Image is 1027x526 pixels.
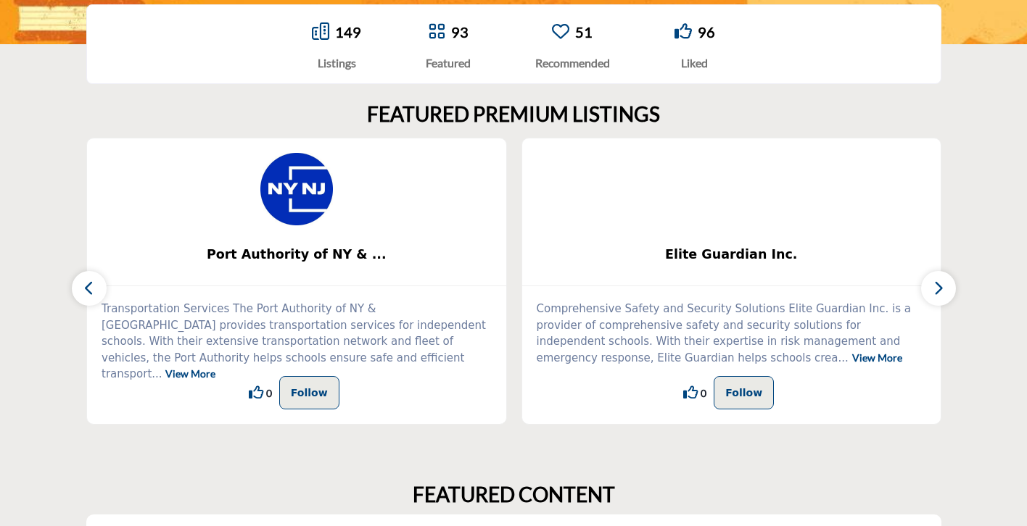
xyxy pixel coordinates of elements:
p: Transportation Services The Port Authority of NY & [GEOGRAPHIC_DATA] provides transportation serv... [102,301,492,383]
span: ... [152,367,162,380]
a: Elite Guardian Inc. [522,235,941,274]
a: 93 [451,23,469,41]
b: Port Authority of NY & NJ [109,235,484,274]
div: Featured [426,54,471,72]
h2: FEATURED CONTENT [413,483,615,507]
a: 149 [335,23,361,41]
a: 96 [698,23,715,41]
div: Listings [312,54,361,72]
span: Elite Guardian Inc. [544,245,920,264]
div: Recommended [535,54,610,72]
a: Go to Recommended [552,22,569,42]
div: Liked [675,54,715,72]
p: Follow [291,384,328,401]
span: ... [838,351,849,364]
i: Go to Liked [675,22,692,40]
span: Port Authority of NY & ... [109,245,484,264]
button: Follow [279,376,339,409]
span: 0 [701,385,706,401]
a: 51 [575,23,593,41]
img: Elite Guardian Inc. [695,153,767,225]
a: View More [165,367,215,380]
img: Port Authority of NY & NJ [260,153,333,225]
a: Port Authority of NY & ... [87,235,506,274]
p: Comprehensive Safety and Security Solutions Elite Guardian Inc. is a provider of comprehensive sa... [537,301,927,366]
span: 0 [266,385,272,401]
h2: FEATURED PREMIUM LISTINGS [367,102,660,127]
button: Follow [714,376,774,409]
a: View More [852,351,902,364]
p: Follow [725,384,762,401]
a: Go to Featured [428,22,445,42]
b: Elite Guardian Inc. [544,235,920,274]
